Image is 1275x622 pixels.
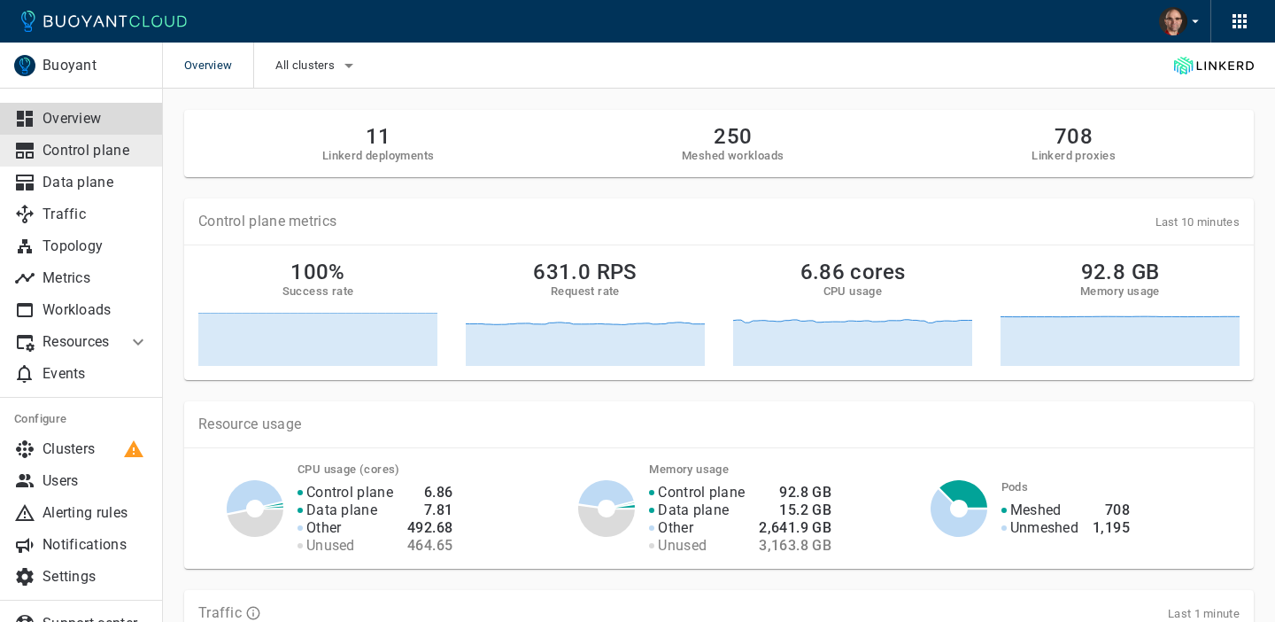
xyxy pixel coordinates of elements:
a: 631.0 RPSRequest rate [466,260,705,366]
span: Last 1 minute [1168,607,1240,620]
img: Travis Beckham [1159,7,1187,35]
h5: Memory usage [1080,284,1160,299]
h2: 11 [322,124,435,149]
h4: 6.86 [407,484,452,501]
h5: Linkerd deployments [322,149,435,163]
p: Other [658,519,693,537]
p: Buoyant [42,57,148,74]
span: All clusters [275,58,338,73]
h2: 6.86 cores [800,260,906,284]
p: Unused [658,537,707,555]
h5: Configure [14,412,149,426]
h2: 708 [1032,124,1116,149]
h4: 92.8 GB [759,484,831,501]
h4: 492.68 [407,519,452,537]
p: Alerting rules [42,504,149,522]
h5: Meshed workloads [682,149,784,163]
h2: 631.0 RPS [533,260,637,284]
h5: Linkerd proxies [1032,149,1116,163]
p: Events [42,365,149,383]
h2: 250 [682,124,784,149]
p: Traffic [42,206,149,223]
a: 100%Success rate [198,260,437,366]
h4: 1,195 [1093,519,1130,537]
p: Data plane [42,174,149,191]
p: Unused [306,537,355,555]
p: Notifications [42,536,149,554]
h5: CPU usage [823,284,883,299]
p: Workloads [42,301,149,319]
p: Data plane [658,501,729,519]
p: Topology [42,237,149,255]
p: Settings [42,568,149,586]
h2: 100% [290,260,345,284]
p: Clusters [42,440,149,458]
a: 6.86 coresCPU usage [733,260,972,366]
h4: 708 [1093,501,1130,519]
h4: 464.65 [407,537,452,555]
span: Last 10 minutes [1155,215,1240,229]
p: Control plane [306,484,393,501]
h2: 92.8 GB [1081,260,1160,284]
p: Control plane [42,142,149,159]
p: Traffic [198,604,242,622]
h4: 2,641.9 GB [759,519,831,537]
p: Data plane [306,501,377,519]
p: Metrics [42,269,149,287]
p: Users [42,472,149,490]
h5: Success rate [282,284,354,299]
p: Other [306,519,342,537]
h5: Request rate [551,284,620,299]
p: Resources [42,333,113,351]
p: Control plane metrics [198,213,336,230]
p: Meshed [1010,501,1062,519]
p: Unmeshed [1010,519,1078,537]
h4: 3,163.8 GB [759,537,831,555]
svg: TLS data is compiled from traffic seen by Linkerd proxies. RPS and TCP bytes reflect both inbound... [245,605,261,621]
p: Control plane [658,484,745,501]
h4: 7.81 [407,501,452,519]
h4: 15.2 GB [759,501,831,519]
p: Resource usage [198,416,1240,433]
p: Overview [42,110,149,128]
button: All clusters [275,52,359,79]
span: Overview [184,43,253,89]
img: Buoyant [14,55,35,76]
a: 92.8 GBMemory usage [1001,260,1240,366]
